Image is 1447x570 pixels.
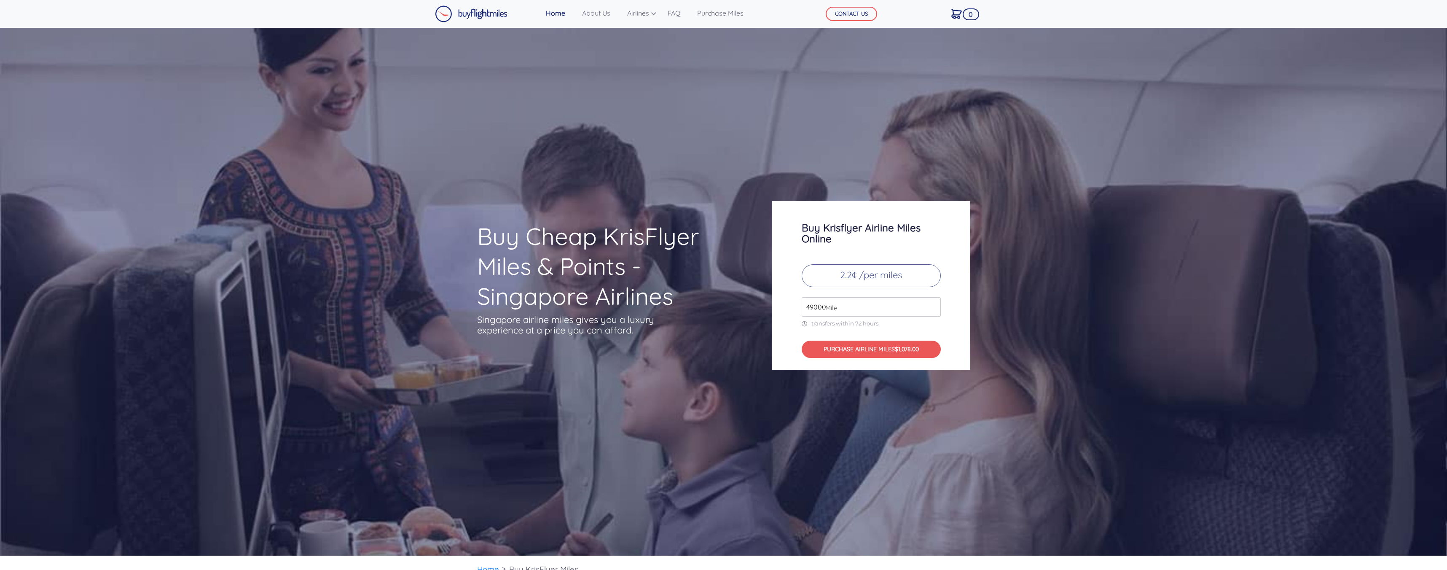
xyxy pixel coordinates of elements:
[542,5,569,22] a: Home
[477,315,667,336] p: Singapore airline miles gives you a luxury experience at a price you can afford.
[951,9,962,19] img: Cart
[802,320,941,327] p: transfers within 72 hours
[435,3,507,24] a: Buy Flight Miles Logo
[579,5,614,22] a: About Us
[664,5,684,22] a: FAQ
[802,341,941,358] button: PURCHASE AIRLINE MILES$1,078.00
[624,5,654,22] a: Airlines
[948,5,965,22] a: 0
[477,221,739,311] h1: Buy Cheap KrisFlyer Miles & Points - Singapore Airlines
[963,8,979,20] span: 0
[826,7,877,21] button: CONTACT US
[895,345,919,353] span: $1,078.00
[435,5,507,22] img: Buy Flight Miles Logo
[802,264,941,287] p: 2.2¢ /per miles
[821,303,838,313] span: Mile
[802,222,941,244] h3: Buy Krisflyer Airline Miles Online
[694,5,747,22] a: Purchase Miles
